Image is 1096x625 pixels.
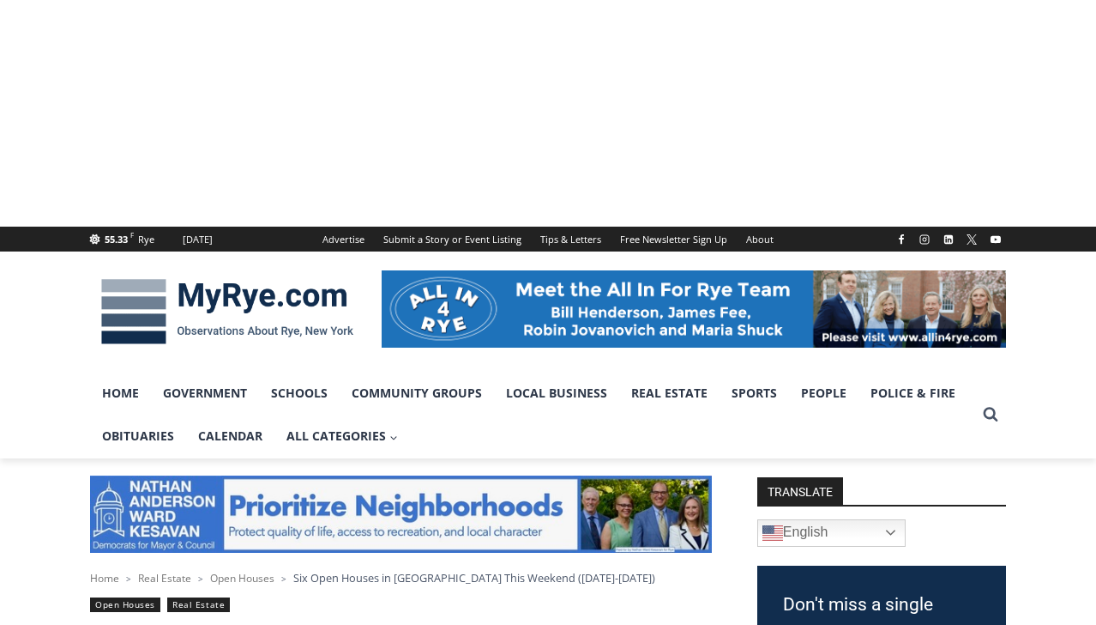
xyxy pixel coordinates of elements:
[274,415,410,458] a: All Categories
[186,415,274,458] a: Calendar
[105,233,128,246] span: 55.33
[90,571,119,586] a: Home
[130,230,134,240] span: F
[138,232,154,247] div: Rye
[90,372,975,458] nav: Primary Navigation
[340,372,494,415] a: Community Groups
[531,227,611,252] a: Tips & Letters
[198,573,203,585] span: >
[90,267,364,356] img: MyRye.com
[737,227,783,252] a: About
[858,372,967,415] a: Police & Fire
[961,229,982,250] a: X
[90,415,186,458] a: Obituaries
[611,227,737,252] a: Free Newsletter Sign Up
[382,270,1006,348] img: All in for Rye
[313,227,783,252] nav: Secondary Navigation
[210,571,274,586] a: Open Houses
[90,598,160,612] a: Open Houses
[259,372,340,415] a: Schools
[938,229,959,250] a: Linkedin
[891,229,912,250] a: Facebook
[762,523,783,543] img: en
[757,477,843,505] strong: TRANSLATE
[985,229,1006,250] a: YouTube
[374,227,531,252] a: Submit a Story or Event Listing
[90,569,712,586] nav: Breadcrumbs
[914,229,935,250] a: Instagram
[90,372,151,415] a: Home
[126,573,131,585] span: >
[720,372,789,415] a: Sports
[183,232,213,247] div: [DATE]
[286,427,398,446] span: All Categories
[789,372,858,415] a: People
[313,227,374,252] a: Advertise
[757,519,906,547] a: English
[151,372,259,415] a: Government
[494,372,619,415] a: Local Business
[293,570,655,586] span: Six Open Houses in [GEOGRAPHIC_DATA] This Weekend ([DATE]-[DATE])
[975,399,1006,430] button: View Search Form
[138,571,191,586] a: Real Estate
[619,372,720,415] a: Real Estate
[281,573,286,585] span: >
[167,598,230,612] a: Real Estate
